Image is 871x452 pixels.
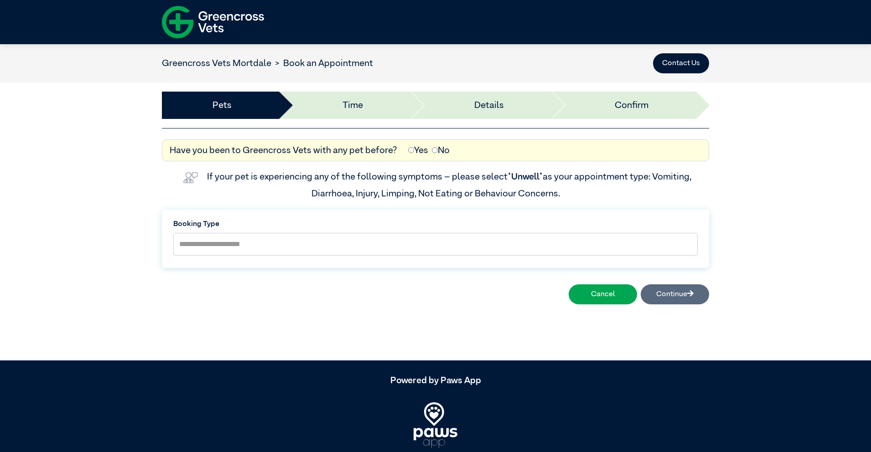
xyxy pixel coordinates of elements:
label: No [432,144,450,157]
span: “Unwell” [508,172,543,181]
img: PawsApp [414,402,457,448]
img: vet [180,169,202,187]
a: Pets [213,98,232,112]
button: Cancel [569,284,637,304]
label: If your pet is experiencing any of the following symptoms – please select as your appointment typ... [207,172,693,198]
label: Booking Type [173,219,698,230]
button: Contact Us [653,53,709,73]
label: Have you been to Greencross Vets with any pet before? [170,144,397,157]
a: Greencross Vets Mortdale [162,59,271,68]
li: Book an Appointment [271,56,373,70]
label: Yes [408,144,428,157]
input: No [432,147,438,153]
img: f-logo [162,2,264,42]
nav: breadcrumb [162,56,373,70]
h5: Powered by Paws App [162,375,709,386]
input: Yes [408,147,414,153]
